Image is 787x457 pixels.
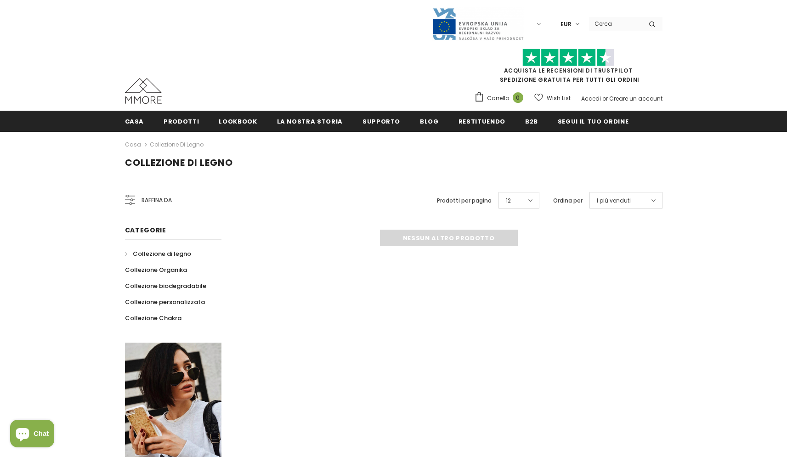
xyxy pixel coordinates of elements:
a: Casa [125,139,141,150]
a: Lookbook [219,111,257,131]
a: Casa [125,111,144,131]
img: Casi MMORE [125,78,162,104]
input: Search Site [589,17,642,30]
span: I più venduti [597,196,631,205]
span: Carrello [487,94,509,103]
span: Lookbook [219,117,257,126]
a: Carrello 0 [474,91,528,105]
a: Prodotti [164,111,199,131]
span: B2B [525,117,538,126]
span: Categorie [125,226,166,235]
a: Segui il tuo ordine [558,111,628,131]
span: Collezione di legno [133,249,191,258]
a: Accedi [581,95,601,102]
a: Collezione di legno [125,246,191,262]
span: Restituendo [459,117,505,126]
label: Ordina per [553,196,583,205]
a: B2B [525,111,538,131]
a: Collezione Chakra [125,310,181,326]
span: Collezione personalizzata [125,298,205,306]
a: Acquista le recensioni di TrustPilot [504,67,633,74]
a: Collezione biodegradabile [125,278,206,294]
span: Blog [420,117,439,126]
a: La nostra storia [277,111,343,131]
inbox-online-store-chat: Shopify online store chat [7,420,57,450]
a: supporto [362,111,400,131]
span: EUR [561,20,572,29]
span: supporto [362,117,400,126]
label: Prodotti per pagina [437,196,492,205]
a: Javni Razpis [432,20,524,28]
img: Fidati di Pilot Stars [522,49,614,67]
span: Prodotti [164,117,199,126]
span: 0 [513,92,523,103]
span: Collezione di legno [125,156,233,169]
span: Casa [125,117,144,126]
a: Restituendo [459,111,505,131]
span: Collezione Organika [125,265,187,274]
a: Blog [420,111,439,131]
img: Javni Razpis [432,7,524,41]
span: Collezione biodegradabile [125,282,206,290]
a: Collezione Organika [125,262,187,278]
a: Creare un account [609,95,662,102]
a: Wish List [534,90,571,106]
span: Collezione Chakra [125,314,181,322]
span: La nostra storia [277,117,343,126]
span: or [602,95,608,102]
span: Wish List [547,94,571,103]
span: Raffina da [142,195,172,205]
a: Collezione personalizzata [125,294,205,310]
span: Segui il tuo ordine [558,117,628,126]
span: 12 [506,196,511,205]
span: SPEDIZIONE GRATUITA PER TUTTI GLI ORDINI [474,53,662,84]
a: Collezione di legno [150,141,204,148]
